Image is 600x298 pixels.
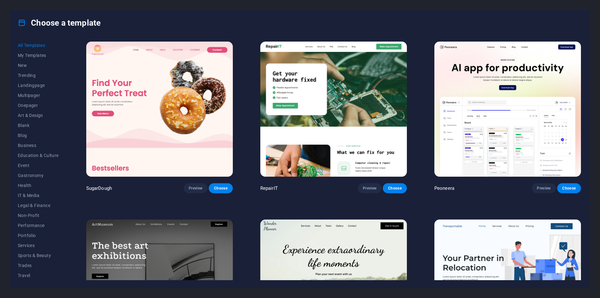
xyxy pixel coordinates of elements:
[18,140,59,150] button: Business
[18,263,59,268] span: Trades
[18,103,59,108] span: Onepager
[18,243,59,248] span: Services
[18,83,59,88] span: Landingpage
[18,203,59,208] span: Legal & Finance
[18,60,59,70] button: New
[18,273,59,278] span: Travel
[18,100,59,110] button: Onepager
[18,170,59,180] button: Gastronomy
[184,183,207,193] button: Preview
[18,93,59,98] span: Multipager
[363,186,377,191] span: Preview
[18,253,59,258] span: Sports & Beauty
[18,40,59,50] button: All Templates
[18,53,59,58] span: My Templates
[18,160,59,170] button: Event
[86,185,112,191] p: SugarDough
[18,210,59,220] button: Non-Profit
[18,240,59,250] button: Services
[537,186,551,191] span: Preview
[18,230,59,240] button: Portfolio
[260,42,407,177] img: RepairIT
[189,186,202,191] span: Preview
[18,130,59,140] button: Blog
[214,186,227,191] span: Choose
[18,50,59,60] button: My Templates
[18,190,59,200] button: IT & Media
[532,183,556,193] button: Preview
[18,63,59,68] span: New
[18,43,59,48] span: All Templates
[18,200,59,210] button: Legal & Finance
[18,143,59,148] span: Business
[18,220,59,230] button: Performance
[434,185,454,191] p: Peoneera
[18,90,59,100] button: Multipager
[18,250,59,260] button: Sports & Beauty
[388,186,402,191] span: Choose
[358,183,382,193] button: Preview
[18,150,59,160] button: Education & Culture
[18,73,59,78] span: Trending
[562,186,576,191] span: Choose
[18,163,59,168] span: Event
[18,18,101,28] h4: Choose a template
[18,180,59,190] button: Health
[18,110,59,120] button: Art & Design
[18,70,59,80] button: Trending
[18,223,59,228] span: Performance
[18,153,59,158] span: Education & Culture
[18,80,59,90] button: Landingpage
[18,183,59,188] span: Health
[557,183,581,193] button: Choose
[86,42,233,177] img: SugarDough
[18,173,59,178] span: Gastronomy
[18,233,59,238] span: Portfolio
[18,270,59,280] button: Travel
[434,42,581,177] img: Peoneera
[18,113,59,118] span: Art & Design
[18,260,59,270] button: Trades
[209,183,232,193] button: Choose
[18,213,59,218] span: Non-Profit
[18,120,59,130] button: Blank
[383,183,407,193] button: Choose
[18,193,59,198] span: IT & Media
[18,123,59,128] span: Blank
[260,185,278,191] p: RepairIT
[18,133,59,138] span: Blog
